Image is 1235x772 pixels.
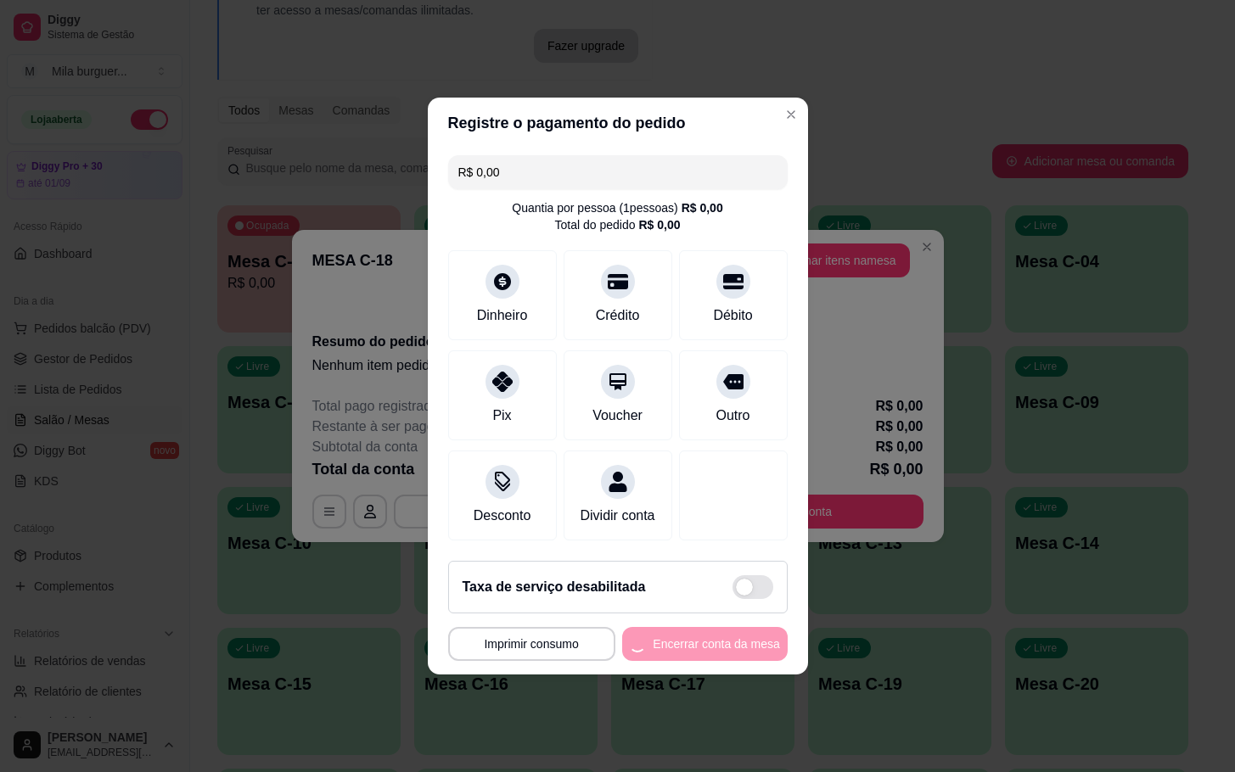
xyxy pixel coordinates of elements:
[474,506,531,526] div: Desconto
[448,627,615,661] button: Imprimir consumo
[580,506,654,526] div: Dividir conta
[713,305,752,326] div: Débito
[638,216,680,233] div: R$ 0,00
[512,199,722,216] div: Quantia por pessoa ( 1 pessoas)
[463,577,646,597] h2: Taxa de serviço desabilitada
[592,406,643,426] div: Voucher
[477,305,528,326] div: Dinheiro
[458,155,777,189] input: Ex.: hambúrguer de cordeiro
[554,216,680,233] div: Total do pedido
[777,101,805,128] button: Close
[428,98,808,148] header: Registre o pagamento do pedido
[492,406,511,426] div: Pix
[716,406,749,426] div: Outro
[596,305,640,326] div: Crédito
[682,199,723,216] div: R$ 0,00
